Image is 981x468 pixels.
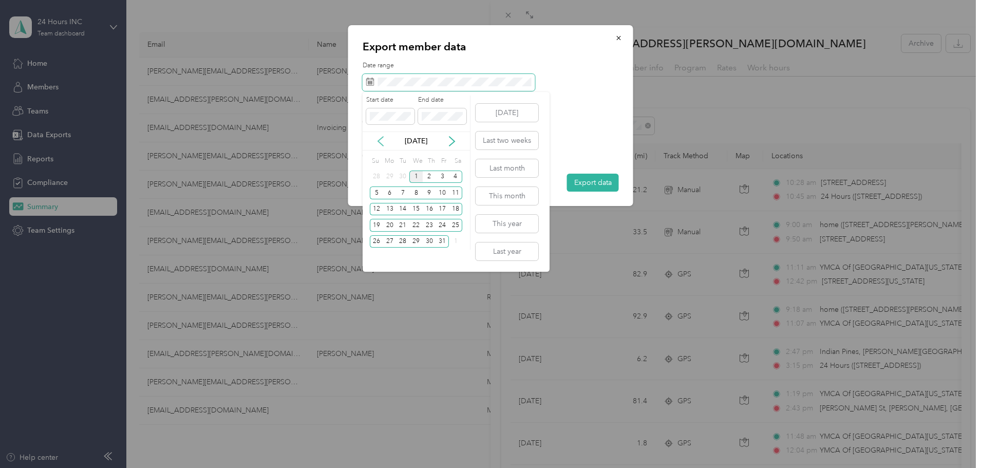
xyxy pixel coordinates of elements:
iframe: Everlance-gr Chat Button Frame [923,410,981,468]
div: 23 [423,219,436,232]
div: Mo [383,154,394,169]
div: 12 [370,203,383,216]
div: 21 [396,219,409,232]
button: Last two weeks [476,132,538,149]
p: Export member data [363,40,619,54]
div: 5 [370,186,383,199]
div: Th [426,154,436,169]
div: 29 [409,235,423,248]
button: Last month [476,159,538,177]
div: 9 [423,186,436,199]
div: We [411,154,423,169]
div: 11 [449,186,462,199]
button: [DATE] [476,104,538,122]
p: [DATE] [394,136,438,146]
div: 24 [436,219,449,232]
div: Sa [452,154,462,169]
label: Start date [366,96,414,105]
button: Last year [476,242,538,260]
label: Date range [363,61,619,70]
div: 30 [396,171,409,183]
div: 31 [436,235,449,248]
div: 28 [396,235,409,248]
div: 8 [409,186,423,199]
div: 30 [423,235,436,248]
div: 1 [449,235,462,248]
div: 3 [436,171,449,183]
div: 27 [383,235,397,248]
div: 13 [383,203,397,216]
div: 7 [396,186,409,199]
div: 10 [436,186,449,199]
button: This year [476,215,538,233]
div: 4 [449,171,462,183]
div: 17 [436,203,449,216]
div: Tu [398,154,407,169]
div: 26 [370,235,383,248]
div: 25 [449,219,462,232]
div: 28 [370,171,383,183]
div: 29 [383,171,397,183]
button: Export data [567,174,619,192]
div: Fr [439,154,449,169]
div: 15 [409,203,423,216]
div: 6 [383,186,397,199]
label: End date [418,96,466,105]
div: 16 [423,203,436,216]
button: This month [476,187,538,205]
div: Su [370,154,380,169]
div: 2 [423,171,436,183]
div: 14 [396,203,409,216]
div: 22 [409,219,423,232]
div: 19 [370,219,383,232]
div: 1 [409,171,423,183]
div: 20 [383,219,397,232]
div: 18 [449,203,462,216]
